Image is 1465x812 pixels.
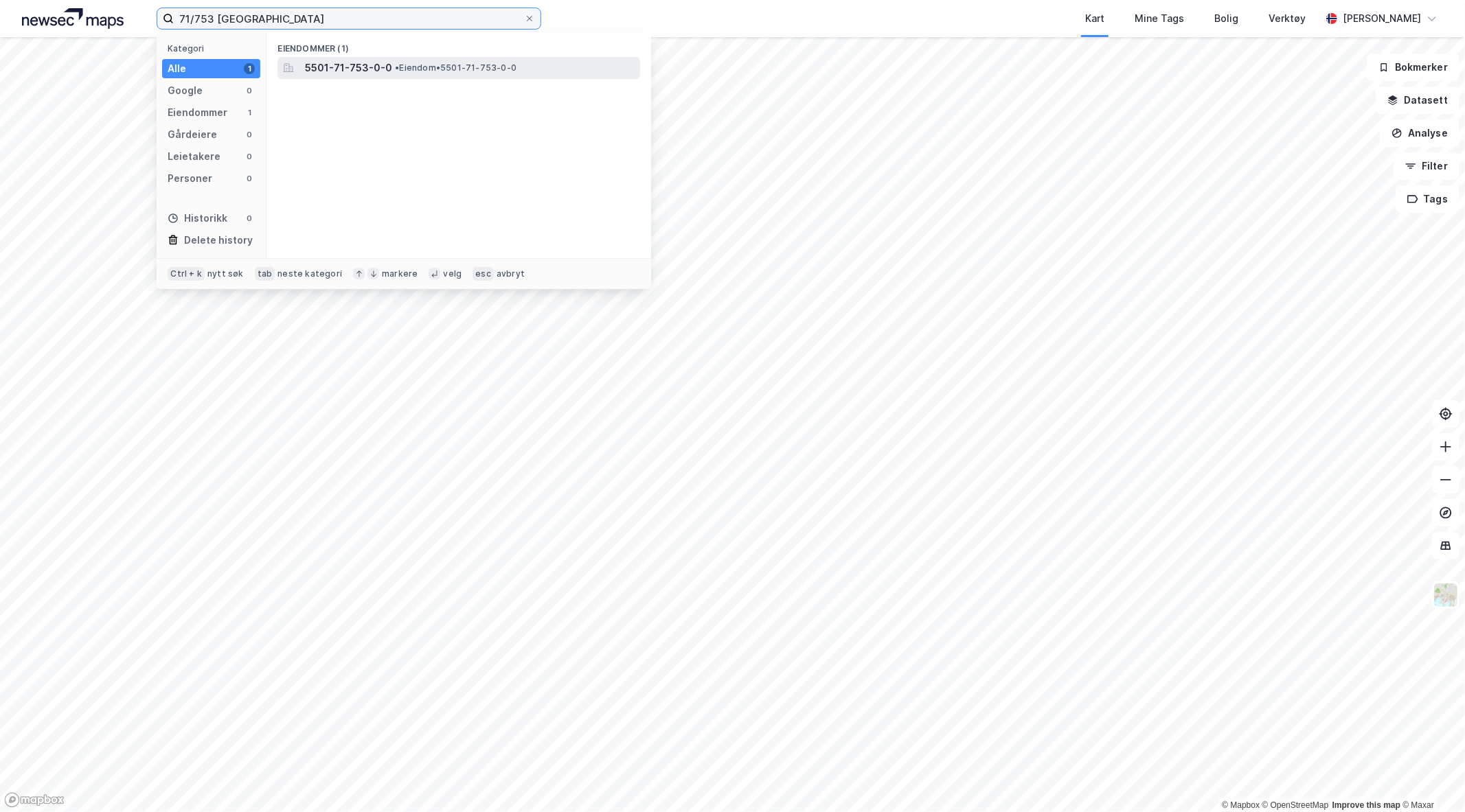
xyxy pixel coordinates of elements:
div: Alle [168,60,186,77]
div: 0 [244,129,255,140]
div: Verktøy [1269,10,1306,27]
img: logo.a4113a55bc3d86da70a041830d287a7e.svg [22,8,124,29]
div: 0 [244,151,255,162]
div: 0 [244,213,255,224]
span: • [395,62,399,73]
div: Kategori [168,43,260,54]
div: Gårdeiere [168,126,217,143]
button: Filter [1394,152,1460,180]
div: Personer [168,170,212,187]
div: neste kategori [277,268,342,279]
button: Bokmerker [1367,54,1460,81]
div: Kart [1085,10,1104,27]
a: Mapbox [1222,800,1260,810]
div: Delete history [184,232,253,248]
div: 1 [244,63,255,74]
div: Ctrl + k [168,267,205,281]
span: Eiendom • 5501-71-753-0-0 [395,62,516,73]
img: Z [1433,582,1459,608]
div: Eiendommer (1) [266,32,651,57]
iframe: Chat Widget [1396,746,1465,812]
button: Datasett [1376,86,1460,114]
div: 0 [244,85,255,96]
div: avbryt [497,268,525,279]
div: velg [443,268,462,279]
div: 1 [244,107,255,118]
div: Mine Tags [1135,10,1184,27]
input: Søk på adresse, matrikkel, gårdeiere, leietakere eller personer [174,8,524,29]
a: OpenStreetMap [1262,800,1329,810]
div: Historikk [168,210,227,227]
div: Kontrollprogram for chat [1396,746,1465,812]
div: [PERSON_NAME] [1343,10,1421,27]
div: Eiendommer [168,104,227,121]
button: Analyse [1380,119,1460,147]
div: markere [382,268,418,279]
span: 5501-71-753-0-0 [305,60,392,76]
div: esc [473,267,494,281]
div: nytt søk [207,268,244,279]
div: Leietakere [168,148,220,165]
div: Google [168,82,203,99]
div: Bolig [1214,10,1238,27]
button: Tags [1396,185,1460,213]
div: 0 [244,173,255,184]
a: Mapbox homepage [4,792,65,808]
a: Improve this map [1332,800,1400,810]
div: tab [255,267,275,281]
